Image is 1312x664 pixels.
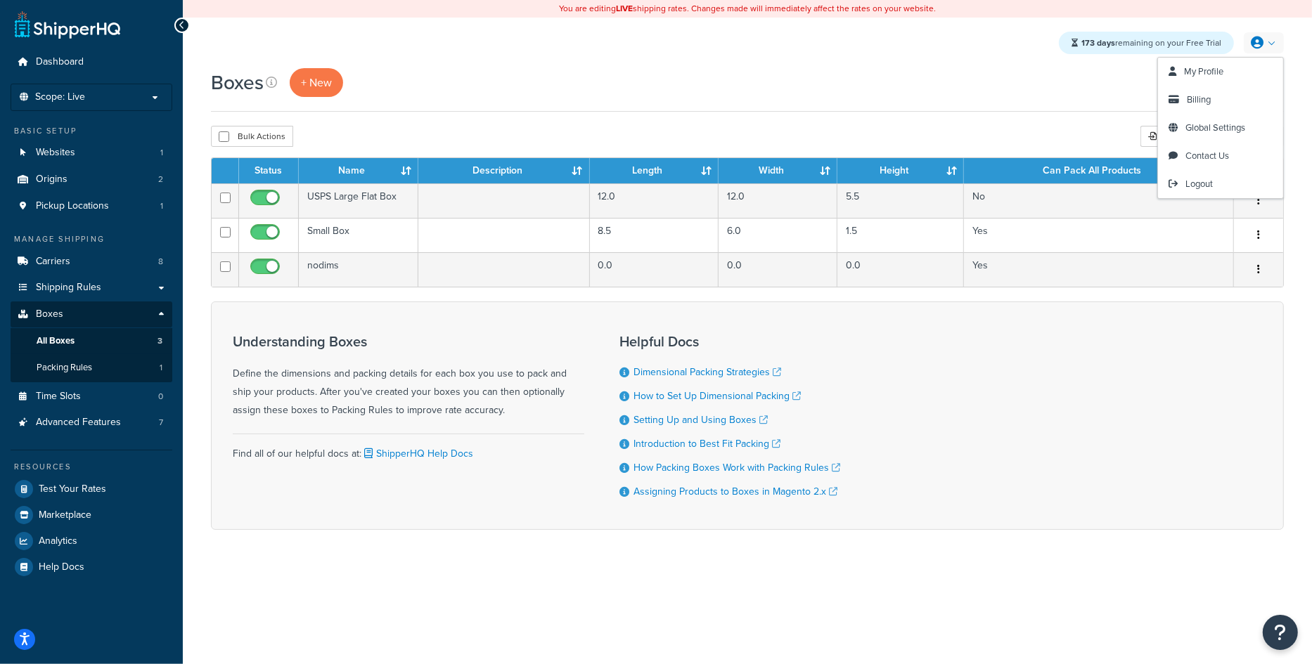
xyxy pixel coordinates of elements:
[634,436,780,451] a: Introduction to Best Fit Packing
[39,535,77,547] span: Analytics
[616,2,633,15] b: LIVE
[157,335,162,347] span: 3
[211,126,293,147] button: Bulk Actions
[719,252,837,287] td: 0.0
[36,417,121,429] span: Advanced Features
[1187,93,1211,106] span: Billing
[36,282,101,294] span: Shipping Rules
[39,483,106,495] span: Test Your Rates
[37,362,92,374] span: Packing Rules
[11,554,172,580] a: Help Docs
[11,461,172,473] div: Resources
[361,446,473,461] a: ShipperHQ Help Docs
[719,218,837,252] td: 6.0
[36,308,63,320] span: Boxes
[299,158,418,183] th: Name : activate to sort column ascending
[1185,149,1229,162] span: Contact Us
[837,183,964,218] td: 5.5
[1158,142,1283,170] a: Contact Us
[590,252,719,287] td: 0.0
[11,410,172,436] a: Advanced Features 7
[964,183,1234,218] td: No
[1184,65,1223,78] span: My Profile
[11,233,172,245] div: Manage Shipping
[36,147,75,159] span: Websites
[11,49,172,75] li: Dashboard
[11,140,172,166] a: Websites 1
[36,174,67,185] span: Origins
[11,410,172,436] li: Advanced Features
[1081,37,1115,49] strong: 173 days
[1185,121,1245,134] span: Global Settings
[36,256,70,268] span: Carriers
[1158,86,1283,114] a: Billing
[964,158,1234,183] th: Can Pack All Products : activate to sort column ascending
[233,334,584,349] h3: Understanding Boxes
[11,502,172,528] a: Marketplace
[11,528,172,554] a: Analytics
[11,167,172,193] a: Origins 2
[1158,114,1283,142] a: Global Settings
[301,74,332,91] span: + New
[11,328,172,354] li: All Boxes
[233,434,584,463] div: Find all of our helpful docs at:
[634,484,837,499] a: Assigning Products to Boxes in Magento 2.x
[211,69,264,96] h1: Boxes
[1185,177,1213,190] span: Logout
[36,200,109,212] span: Pickup Locations
[964,218,1234,252] td: Yes
[837,252,964,287] td: 0.0
[11,140,172,166] li: Websites
[11,193,172,219] a: Pickup Locations 1
[39,509,91,521] span: Marketplace
[11,384,172,410] a: Time Slots 0
[619,334,840,349] h3: Helpful Docs
[11,355,172,381] li: Packing Rules
[158,391,163,403] span: 0
[290,68,343,97] a: + New
[15,11,120,39] a: ShipperHQ Home
[39,561,84,573] span: Help Docs
[590,158,719,183] th: Length : activate to sort column ascending
[11,328,172,354] a: All Boxes 3
[634,365,781,379] a: Dimensional Packing Strategies
[634,389,801,403] a: How to Set Up Dimensional Packing
[37,335,75,347] span: All Boxes
[11,476,172,502] a: Test Your Rates
[36,391,81,403] span: Time Slots
[719,183,837,218] td: 12.0
[719,158,837,183] th: Width : activate to sort column ascending
[11,355,172,381] a: Packing Rules 1
[11,384,172,410] li: Time Slots
[964,252,1234,287] td: Yes
[159,417,163,429] span: 7
[1158,170,1283,198] li: Logout
[590,218,719,252] td: 8.5
[11,167,172,193] li: Origins
[1158,58,1283,86] a: My Profile
[36,56,84,68] span: Dashboard
[35,91,85,103] span: Scope: Live
[239,158,299,183] th: Status
[11,301,172,327] a: Boxes
[11,275,172,301] a: Shipping Rules
[158,174,163,185] span: 2
[837,158,964,183] th: Height : activate to sort column ascending
[11,125,172,137] div: Basic Setup
[299,218,418,252] td: Small Box
[299,183,418,218] td: USPS Large Flat Box
[11,249,172,275] a: Carriers 8
[11,193,172,219] li: Pickup Locations
[160,200,163,212] span: 1
[1263,615,1298,650] button: Open Resource Center
[590,183,719,218] td: 12.0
